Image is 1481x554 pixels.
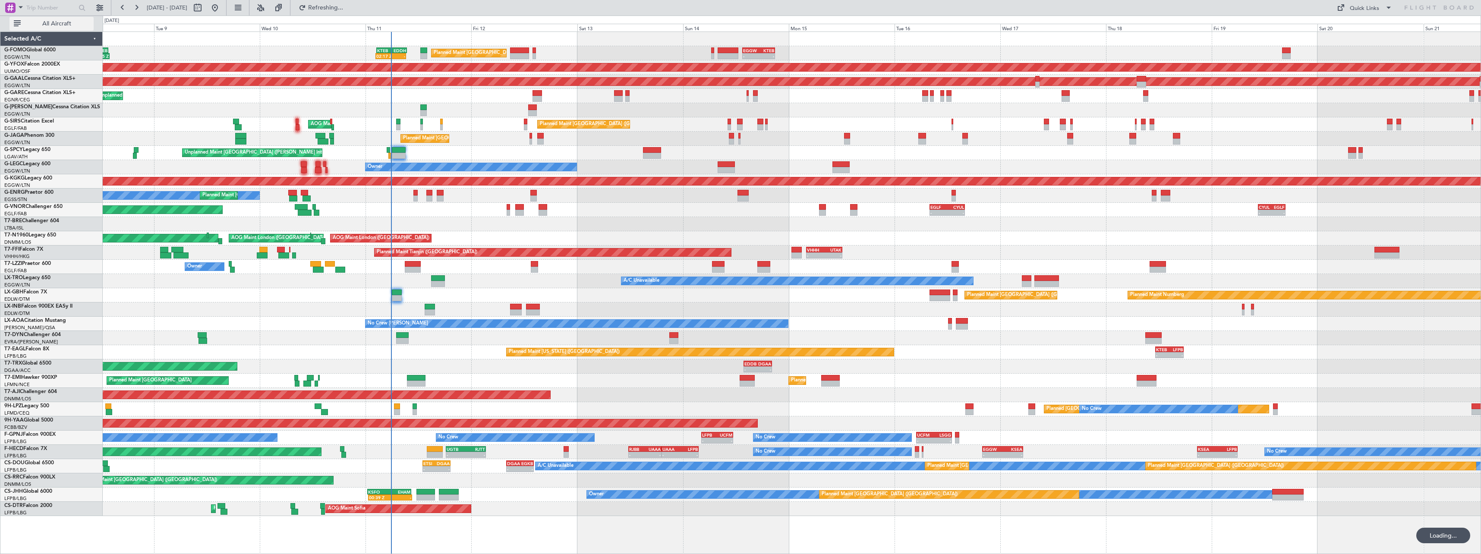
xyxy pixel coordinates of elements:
[214,502,314,515] div: Planned Maint Mugla ([GEOGRAPHIC_DATA])
[4,510,27,516] a: LFPB/LBG
[4,104,100,110] a: G-[PERSON_NAME]Cessna Citation XLS
[4,367,31,374] a: DGAA/ACC
[4,339,58,345] a: EVRA/[PERSON_NAME]
[4,54,30,60] a: EGGW/LTN
[791,374,873,387] div: Planned Maint [GEOGRAPHIC_DATA]
[4,389,57,394] a: T7-AJIChallenger 604
[4,239,31,246] a: DNMM/LOS
[4,111,30,117] a: EGGW/LTN
[4,247,43,252] a: T7-FFIFalcon 7X
[4,68,30,75] a: UUMO/OSF
[4,418,53,423] a: 9H-YAAGlobal 5000
[662,447,680,452] div: UAAA
[4,460,54,466] a: CS-DOUGlobal 6500
[1333,1,1396,15] button: Quick Links
[1003,447,1022,452] div: KSEA
[4,233,28,238] span: T7-N1960
[507,461,520,466] div: DGAA
[930,210,947,215] div: -
[947,210,964,215] div: -
[4,375,57,380] a: T7-EMIHawker 900XP
[789,24,895,31] div: Mon 15
[1267,445,1287,458] div: No Crew
[4,133,24,138] span: G-JAGA
[4,275,23,280] span: LX-TRO
[759,54,774,59] div: -
[4,304,72,309] a: LX-INBFalcon 900EX EASy II
[930,205,947,210] div: EGLF
[983,447,1002,452] div: EGGW
[4,361,51,366] a: T7-TRXGlobal 6500
[4,176,52,181] a: G-KGKGLegacy 600
[390,495,411,500] div: -
[758,367,771,372] div: -
[680,447,698,452] div: LFPB
[4,225,24,231] a: LTBA/ISL
[4,290,23,295] span: LX-GBH
[629,452,645,457] div: -
[308,5,344,11] span: Refreshing...
[4,176,25,181] span: G-KGKG
[4,467,27,473] a: LFPB/LBG
[4,62,60,67] a: G-YFOXFalcon 2000EX
[369,495,390,500] div: 00:39 Z
[756,445,775,458] div: No Crew
[680,452,698,457] div: -
[1272,210,1285,215] div: -
[4,503,52,508] a: CS-DTRFalcon 2000
[4,375,21,380] span: T7-EMI
[4,182,30,189] a: EGGW/LTN
[702,438,717,443] div: -
[744,361,758,366] div: EDDB
[4,503,23,508] span: CS-DTR
[1259,210,1272,215] div: -
[231,232,328,245] div: AOG Maint London ([GEOGRAPHIC_DATA])
[4,282,30,288] a: EGGW/LTN
[4,446,47,451] a: F-HECDFalcon 7X
[717,438,732,443] div: -
[4,353,27,359] a: LFPB/LBG
[1000,24,1106,31] div: Wed 17
[4,196,27,203] a: EGSS/STN
[4,418,24,423] span: 9H-YAA
[4,76,24,81] span: G-GAAL
[1003,452,1022,457] div: -
[756,431,775,444] div: No Crew
[4,310,30,317] a: EDLW/DTM
[4,346,49,352] a: T7-EAGLFalcon 8X
[895,24,1000,31] div: Tue 16
[520,466,533,472] div: -
[645,452,661,457] div: -
[507,466,520,472] div: -
[824,253,841,258] div: -
[466,447,485,452] div: RJTT
[927,460,1063,472] div: Planned Maint [GEOGRAPHIC_DATA] ([GEOGRAPHIC_DATA])
[4,90,24,95] span: G-GARE
[423,461,437,466] div: ETSI
[366,24,471,31] div: Thu 11
[391,48,406,53] div: EDDH
[917,432,934,438] div: UCFM
[967,289,1103,302] div: Planned Maint [GEOGRAPHIC_DATA] ([GEOGRAPHIC_DATA])
[4,62,24,67] span: G-YFOX
[917,438,934,443] div: -
[9,17,94,31] button: All Aircraft
[4,432,23,437] span: F-GPNJ
[4,475,55,480] a: CS-RRCFalcon 900LX
[109,374,192,387] div: Planned Maint [GEOGRAPHIC_DATA]
[423,466,437,472] div: -
[4,47,56,53] a: G-FOMOGlobal 6000
[983,452,1002,457] div: -
[4,147,23,152] span: G-SPCY
[437,466,450,472] div: -
[376,54,391,59] div: 02:17 Z
[1046,403,1169,415] div: Planned [GEOGRAPHIC_DATA] ([GEOGRAPHIC_DATA])
[389,489,410,494] div: EHAM
[744,367,758,372] div: -
[1272,205,1285,210] div: EGLF
[1317,24,1423,31] div: Sat 20
[1156,347,1169,352] div: KTEB
[1082,403,1102,415] div: No Crew
[1212,24,1317,31] div: Fri 19
[4,396,31,402] a: DNMM/LOS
